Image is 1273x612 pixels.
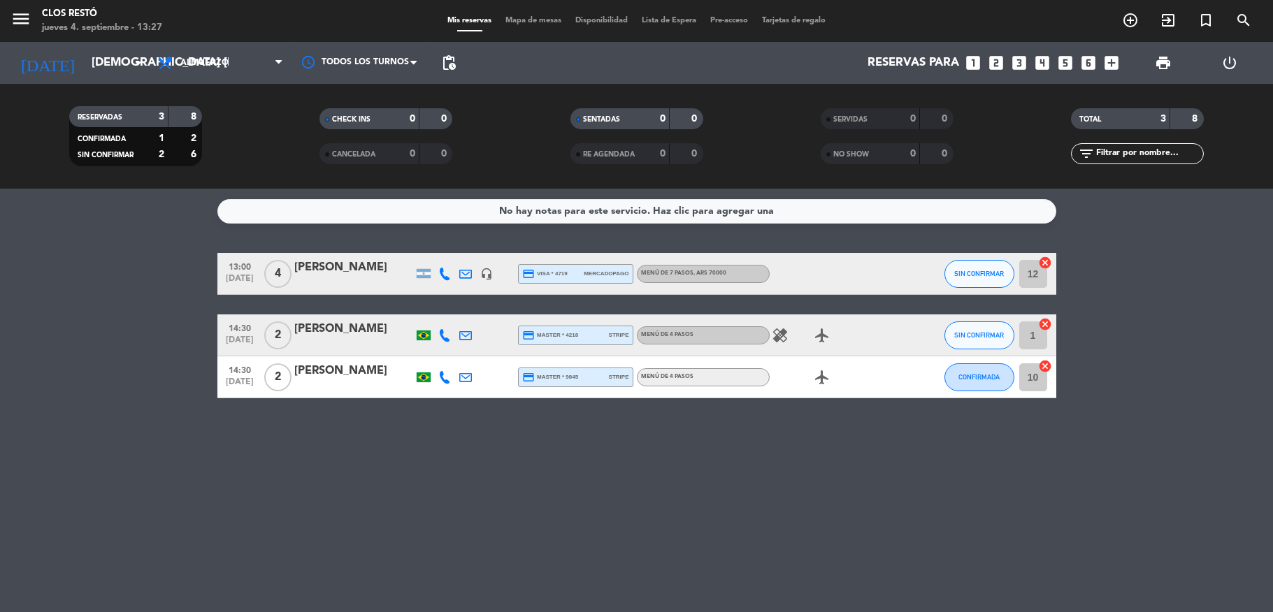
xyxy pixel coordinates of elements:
[609,330,629,340] span: stripe
[222,335,257,351] span: [DATE]
[10,48,85,78] i: [DATE]
[1056,54,1074,72] i: looks_5
[42,7,162,21] div: Clos Restó
[660,114,666,124] strong: 0
[498,17,568,24] span: Mapa de mesas
[332,151,375,158] span: CANCELADA
[954,331,1004,339] span: SIN CONFIRMAR
[1010,54,1028,72] i: looks_3
[1122,12,1139,29] i: add_circle_outline
[691,114,700,124] strong: 0
[440,17,498,24] span: Mis reservas
[191,150,199,159] strong: 6
[159,112,164,122] strong: 3
[944,363,1014,391] button: CONFIRMADA
[1155,54,1172,71] span: print
[222,377,257,393] span: [DATE]
[691,149,700,159] strong: 0
[693,270,726,276] span: , ARS 70000
[441,114,449,124] strong: 0
[522,268,535,280] i: credit_card
[641,332,693,337] span: MENÚ DE 4 PASOS
[568,17,635,24] span: Disponibilidad
[130,54,147,71] i: arrow_drop_down
[584,269,628,278] span: mercadopago
[222,258,257,274] span: 13:00
[1038,256,1052,270] i: cancel
[522,329,535,342] i: credit_card
[1192,114,1200,124] strong: 8
[78,136,126,143] span: CONFIRMADA
[609,372,629,381] span: stripe
[814,369,830,386] i: airplanemode_active
[964,54,982,72] i: looks_one
[660,149,666,159] strong: 0
[1095,146,1203,161] input: Filtrar por nombre...
[294,362,413,380] div: [PERSON_NAME]
[1235,12,1252,29] i: search
[833,151,869,158] span: NO SHOW
[410,114,415,124] strong: 0
[1221,54,1238,71] i: power_settings_new
[944,260,1014,288] button: SIN CONFIRMAR
[191,133,199,143] strong: 2
[833,116,868,123] span: SERVIDAS
[1038,359,1052,373] i: cancel
[868,57,959,70] span: Reservas para
[499,203,774,219] div: No hay notas para este servicio. Haz clic para agregar una
[583,116,620,123] span: SENTADAS
[942,114,950,124] strong: 0
[1198,12,1214,29] i: turned_in_not
[1033,54,1051,72] i: looks_4
[159,133,164,143] strong: 1
[78,152,134,159] span: SIN CONFIRMAR
[1038,317,1052,331] i: cancel
[222,319,257,335] span: 14:30
[703,17,755,24] span: Pre-acceso
[410,149,415,159] strong: 0
[583,151,635,158] span: RE AGENDADA
[222,361,257,377] span: 14:30
[10,8,31,34] button: menu
[1160,114,1166,124] strong: 3
[987,54,1005,72] i: looks_two
[522,268,568,280] span: visa * 4719
[944,321,1014,349] button: SIN CONFIRMAR
[78,114,122,121] span: RESERVADAS
[441,149,449,159] strong: 0
[522,329,579,342] span: master * 4218
[440,54,457,71] span: pending_actions
[641,374,693,379] span: MENÚ DE 4 PASOS
[1160,12,1177,29] i: exit_to_app
[942,149,950,159] strong: 0
[264,363,292,391] span: 2
[1102,54,1121,72] i: add_box
[522,371,579,384] span: master * 9845
[10,8,31,29] i: menu
[42,21,162,35] div: jueves 4. septiembre - 13:27
[772,327,789,344] i: healing
[264,321,292,349] span: 2
[954,270,1004,277] span: SIN CONFIRMAR
[910,149,916,159] strong: 0
[755,17,833,24] span: Tarjetas de regalo
[264,260,292,288] span: 4
[180,58,229,68] span: Almuerzo
[222,274,257,290] span: [DATE]
[1196,42,1263,84] div: LOG OUT
[910,114,916,124] strong: 0
[191,112,199,122] strong: 8
[635,17,703,24] span: Lista de Espera
[480,268,493,280] i: headset_mic
[1079,54,1098,72] i: looks_6
[814,327,830,344] i: airplanemode_active
[641,270,726,276] span: MENÚ DE 7 PASOS
[1079,116,1101,123] span: TOTAL
[522,371,535,384] i: credit_card
[332,116,371,123] span: CHECK INS
[958,373,1000,381] span: CONFIRMADA
[1078,145,1095,162] i: filter_list
[159,150,164,159] strong: 2
[294,258,413,277] div: [PERSON_NAME]
[294,320,413,338] div: [PERSON_NAME]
